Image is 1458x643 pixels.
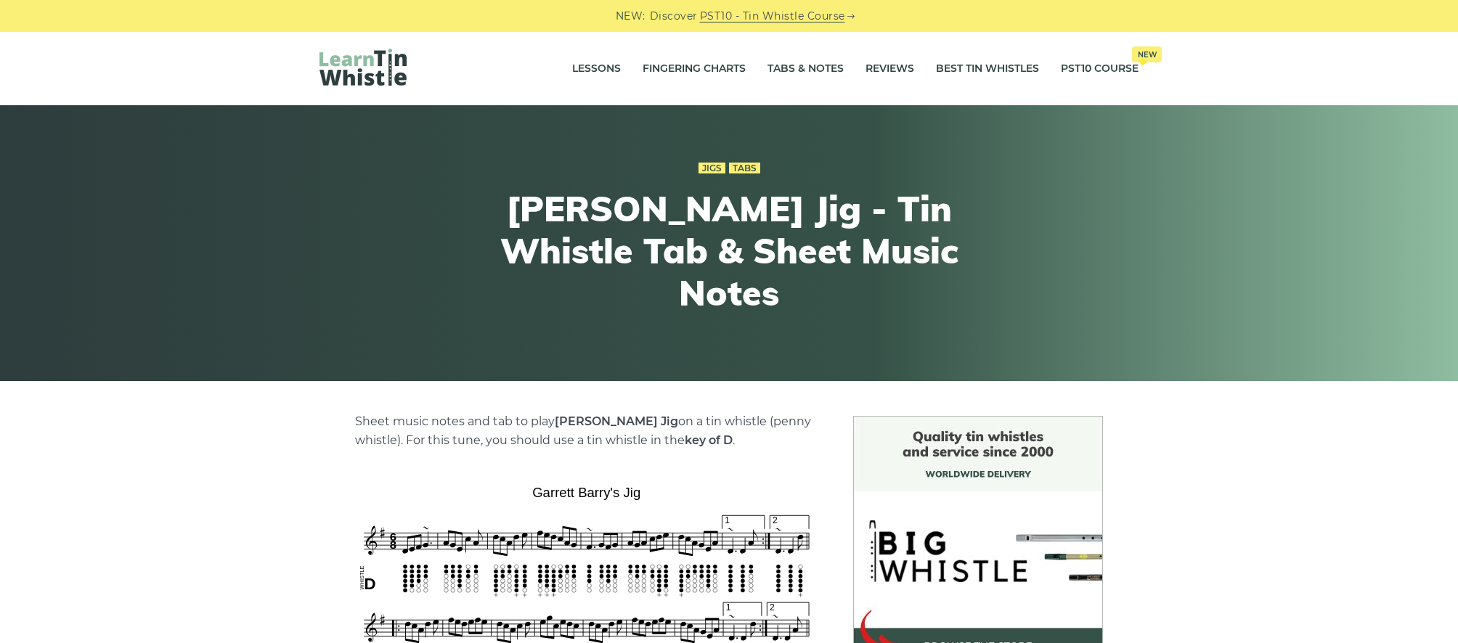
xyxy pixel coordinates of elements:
a: Lessons [572,51,621,87]
span: New [1132,46,1162,62]
a: Best Tin Whistles [936,51,1039,87]
a: Jigs [699,163,725,174]
p: Sheet music notes and tab to play on a tin whistle (penny whistle). For this tune, you should use... [355,412,818,450]
img: LearnTinWhistle.com [319,49,407,86]
strong: key of D [685,433,733,447]
a: Tabs & Notes [767,51,844,87]
a: PST10 CourseNew [1061,51,1139,87]
strong: [PERSON_NAME] Jig [555,414,678,428]
a: Tabs [729,163,760,174]
h1: [PERSON_NAME] Jig - Tin Whistle Tab & Sheet Music Notes [462,188,996,314]
a: Reviews [866,51,914,87]
a: Fingering Charts [643,51,746,87]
